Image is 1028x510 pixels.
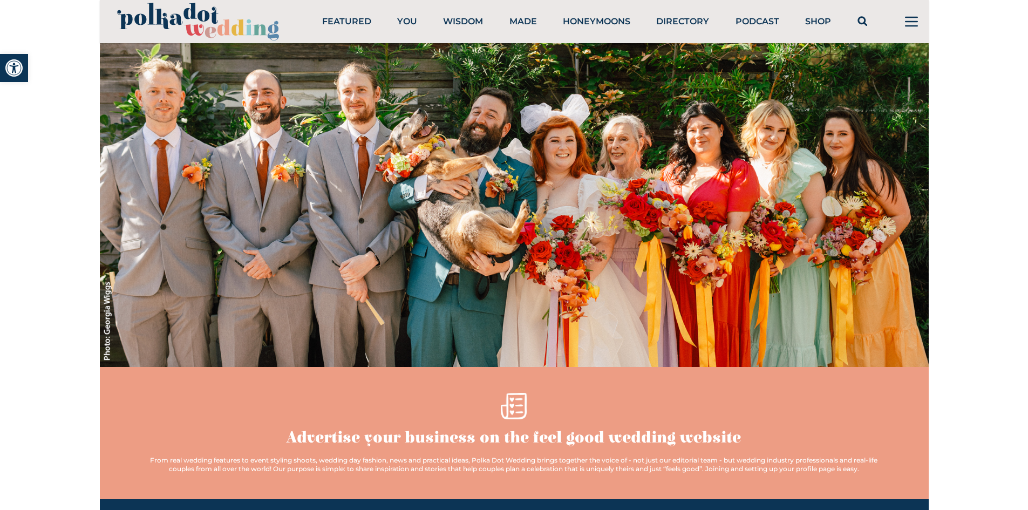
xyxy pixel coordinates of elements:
div: From real wedding features to event styling shoots, wedding day fashion, news and practical ideas... [141,456,887,473]
a: Podcast [736,16,779,26]
img: Advertise your business on the feel good wedding website [100,43,929,367]
a: You [397,16,417,26]
a: Shop [805,16,831,26]
a: Featured [322,16,371,26]
a: Directory [656,16,709,26]
a: Honeymoons [563,16,630,26]
img: PolkaDotWedding.svg [117,3,279,41]
a: Wisdom [443,16,483,26]
a: Made [509,16,537,26]
h1: Advertise your business on the feel good wedding website [287,428,741,447]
